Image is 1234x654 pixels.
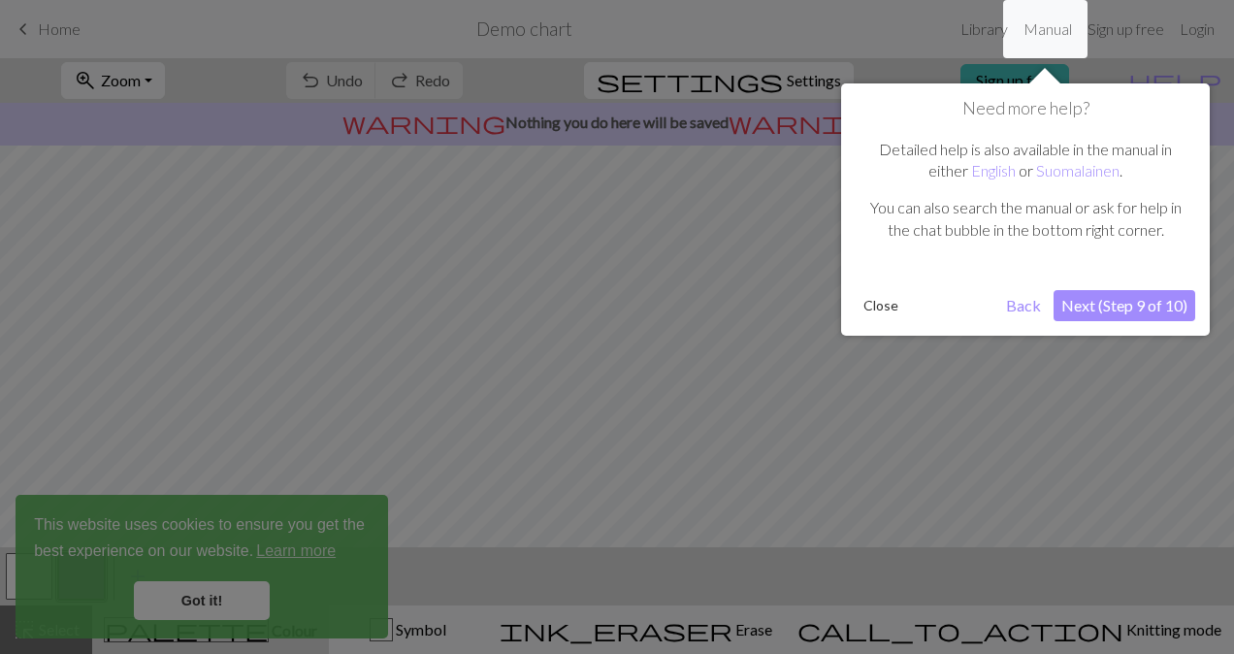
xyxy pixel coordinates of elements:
button: Close [856,291,906,320]
button: Back [998,290,1049,321]
a: Suomalainen [1036,161,1120,180]
button: Next (Step 9 of 10) [1054,290,1195,321]
a: English [971,161,1016,180]
p: You can also search the manual or ask for help in the chat bubble in the bottom right corner. [865,197,1185,241]
div: Need more help? [841,83,1210,336]
p: Detailed help is also available in the manual in either or . [865,139,1185,182]
h1: Need more help? [856,98,1195,119]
